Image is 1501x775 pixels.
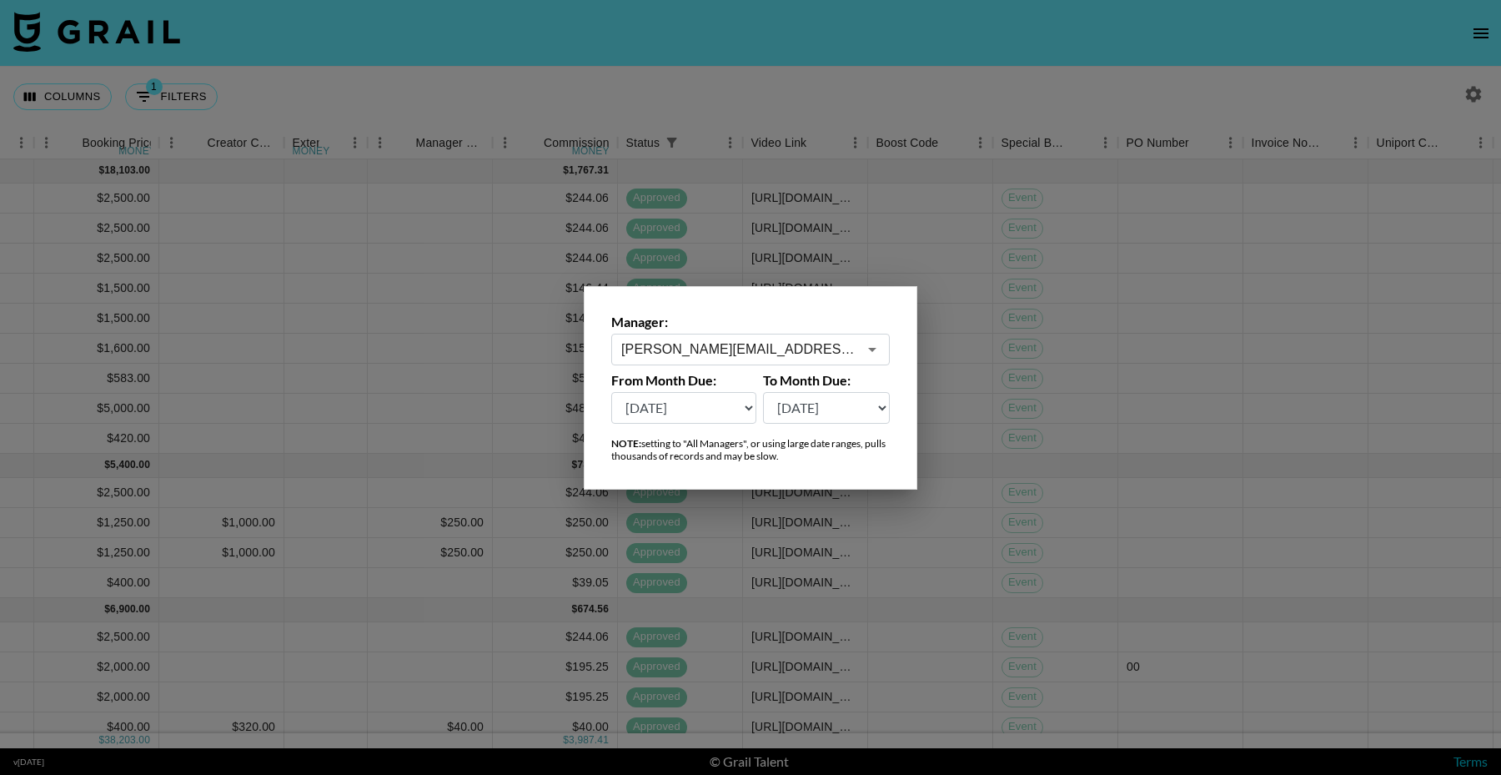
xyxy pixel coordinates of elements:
[611,314,890,330] label: Manager:
[763,372,891,389] label: To Month Due:
[611,437,890,462] div: setting to "All Managers", or using large date ranges, pulls thousands of records and may be slow.
[861,338,884,361] button: Open
[611,437,641,450] strong: NOTE:
[611,372,756,389] label: From Month Due:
